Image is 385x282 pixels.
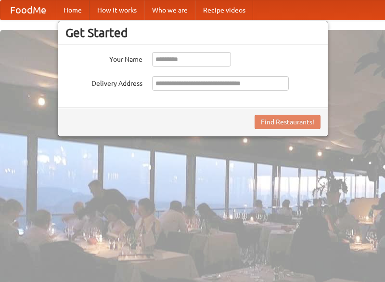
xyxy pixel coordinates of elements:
a: How it works [90,0,144,20]
button: Find Restaurants! [255,115,321,129]
a: Who we are [144,0,195,20]
a: Recipe videos [195,0,253,20]
h3: Get Started [65,26,321,40]
label: Delivery Address [65,76,142,88]
label: Your Name [65,52,142,64]
a: FoodMe [0,0,56,20]
a: Home [56,0,90,20]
